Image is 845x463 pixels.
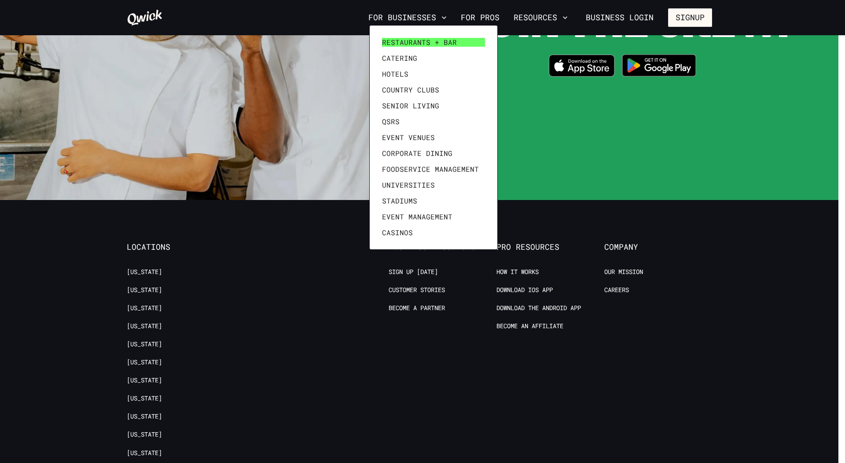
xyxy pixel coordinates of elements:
[382,181,435,189] span: Universities
[382,212,452,221] span: Event Management
[382,85,439,94] span: Country Clubs
[382,101,439,110] span: Senior Living
[382,165,479,174] span: Foodservice Management
[382,54,417,63] span: Catering
[382,196,417,205] span: Stadiums
[382,149,452,158] span: Corporate Dining
[382,133,435,142] span: Event Venues
[382,228,413,237] span: Casinos
[382,38,457,47] span: Restaurants + Bar
[382,70,408,78] span: Hotels
[382,117,400,126] span: QSRs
